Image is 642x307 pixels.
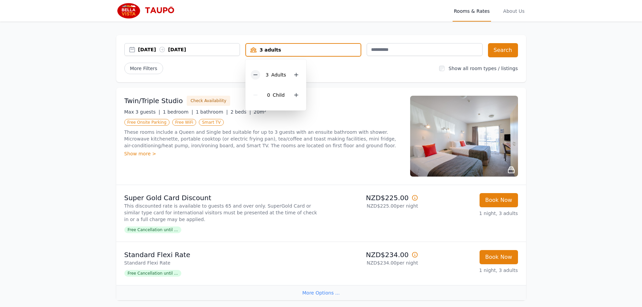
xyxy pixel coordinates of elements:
[324,203,418,209] p: NZD$225.00 per night
[254,109,266,115] span: 20m²
[124,250,318,259] p: Standard Flexi Rate
[172,119,196,126] span: Free WiFi
[231,109,251,115] span: 2 beds |
[199,119,224,126] span: Smart TV
[124,226,181,233] span: Free Cancellation until ...
[124,150,402,157] div: Show more >
[163,109,193,115] span: 1 bedroom |
[138,46,240,53] div: [DATE] [DATE]
[124,193,318,203] p: Super Gold Card Discount
[424,267,518,274] p: 1 night, 3 adults
[116,3,181,19] img: Bella Vista Taupo
[124,129,402,149] p: These rooms include a Queen and Single bed suitable for up to 3 guests with an ensuite bathroom w...
[480,250,518,264] button: Book Now
[267,92,270,98] span: 0
[124,109,160,115] span: Max 3 guests |
[324,259,418,266] p: NZD$234.00 per night
[196,109,228,115] span: 1 bathroom |
[187,96,230,106] button: Check Availability
[246,47,361,53] div: 3 adults
[124,96,183,105] h3: Twin/Triple Studio
[124,270,181,277] span: Free Cancellation until ...
[324,193,418,203] p: NZD$225.00
[124,63,163,74] span: More Filters
[266,72,269,78] span: 3
[324,250,418,259] p: NZD$234.00
[116,285,526,300] div: More Options ...
[488,43,518,57] button: Search
[424,210,518,217] p: 1 night, 3 adults
[124,259,318,266] p: Standard Flexi Rate
[273,92,284,98] span: Child
[124,203,318,223] p: This discounted rate is available to guests 65 and over only. SuperGold Card or similar type card...
[271,72,286,78] span: Adult s
[124,119,170,126] span: Free Onsite Parking
[449,66,518,71] label: Show all room types / listings
[480,193,518,207] button: Book Now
